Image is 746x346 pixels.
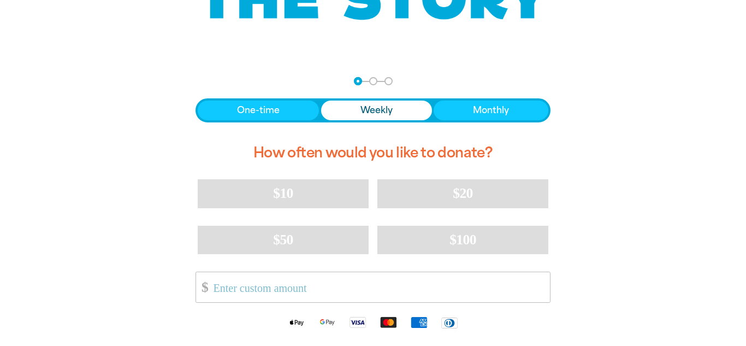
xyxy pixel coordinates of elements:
[384,77,393,85] button: Navigate to step 3 of 3 to enter your payment details
[196,98,550,122] div: Donation frequency
[237,104,280,117] span: One-time
[434,101,548,120] button: Monthly
[377,179,548,208] button: $20
[196,307,550,337] div: Available payment methods
[312,316,342,329] img: Google Pay logo
[273,185,293,201] span: $10
[404,316,434,329] img: American Express logo
[377,226,548,254] button: $100
[434,316,465,329] img: Diners Club logo
[342,316,373,329] img: Visa logo
[273,232,293,248] span: $50
[198,101,319,120] button: One-time
[198,179,369,208] button: $10
[321,101,432,120] button: Weekly
[196,275,208,300] span: $
[354,77,362,85] button: Navigate to step 1 of 3 to enter your donation amount
[369,77,377,85] button: Navigate to step 2 of 3 to enter your details
[206,272,550,302] input: Enter custom amount
[453,185,472,201] span: $20
[360,104,393,117] span: Weekly
[196,136,550,171] h2: How often would you like to donate?
[449,232,476,248] span: $100
[373,316,404,329] img: Mastercard logo
[473,104,509,117] span: Monthly
[198,226,369,254] button: $50
[281,316,312,329] img: Apple Pay logo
